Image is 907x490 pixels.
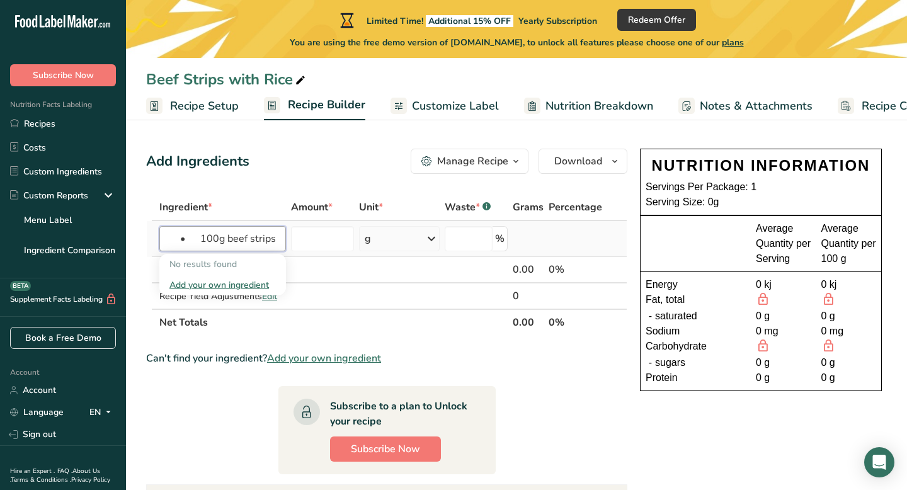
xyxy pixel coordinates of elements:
a: About Us . [10,467,100,484]
div: 0 g [756,370,811,385]
span: Ingredient [159,200,212,215]
div: Subscribe to a plan to Unlock your recipe [330,399,471,429]
span: Download [554,154,602,169]
a: Recipe Setup [146,92,239,120]
div: 0 g [821,355,877,370]
button: Subscribe Now [10,64,116,86]
span: Add your own ingredient [267,351,381,366]
div: Custom Reports [10,189,88,202]
span: Recipe Setup [170,98,239,115]
div: Open Intercom Messenger [864,447,894,477]
th: 0% [546,309,605,335]
div: Average Quantity per Serving [756,221,811,266]
div: 0 mg [821,324,877,339]
span: Protein [646,370,678,385]
div: 0 [513,288,544,304]
a: Hire an Expert . [10,467,55,476]
span: sugars [655,355,685,370]
input: Add Ingredient [159,226,286,251]
div: EN [89,405,116,420]
span: Customize Label [412,98,499,115]
span: Edit [262,290,277,302]
div: - [646,355,655,370]
div: - [646,309,655,324]
th: 0.00 [510,309,546,335]
span: Grams [513,200,544,215]
div: Add Ingredients [146,151,249,172]
span: Nutrition Breakdown [545,98,653,115]
a: Language [10,401,64,423]
a: Customize Label [391,92,499,120]
a: Privacy Policy [71,476,110,484]
div: 0 kj [756,277,811,292]
button: Manage Recipe [411,149,528,174]
button: Redeem Offer [617,9,696,31]
span: Yearly Subscription [518,15,597,27]
a: Notes & Attachments [678,92,813,120]
div: Can't find your ingredient? [146,351,627,366]
span: Percentage [549,200,602,215]
th: Net Totals [157,309,510,335]
span: Subscribe Now [351,442,420,457]
span: Subscribe Now [33,69,94,82]
span: Carbohydrate [646,339,707,355]
span: Notes & Attachments [700,98,813,115]
div: 0 g [821,370,877,385]
div: 0 g [821,309,877,324]
span: Fat, total [646,292,685,309]
div: 0 g [756,309,811,324]
div: Manage Recipe [437,154,508,169]
span: Energy [646,277,678,292]
a: Nutrition Breakdown [524,92,653,120]
div: Waste [445,200,491,215]
span: Recipe Builder [288,96,365,113]
a: Book a Free Demo [10,327,116,349]
div: 0.00 [513,262,544,277]
div: No results found [159,254,286,275]
div: 0 kj [821,277,877,292]
div: Add your own ingredient [169,278,276,292]
div: Add your own ingredient [159,275,286,295]
div: 0 g [756,355,811,370]
a: Recipe Builder [264,91,365,121]
span: Additional 15% OFF [426,15,513,27]
div: Recipe Yield Adjustments [159,290,286,303]
div: 0 mg [756,324,811,339]
span: Unit [359,200,383,215]
span: Amount [291,200,333,215]
div: Serving Size: 0g [646,195,876,210]
div: Servings Per Package: 1 [646,179,876,195]
button: Subscribe Now [330,436,441,462]
a: FAQ . [57,467,72,476]
span: saturated [655,309,697,324]
span: You are using the free demo version of [DOMAIN_NAME], to unlock all features please choose one of... [290,36,744,49]
span: Redeem Offer [628,13,685,26]
div: 0% [549,262,602,277]
div: Limited Time! [338,13,597,28]
div: NUTRITION INFORMATION [646,154,876,177]
div: BETA [10,281,31,291]
button: Download [539,149,627,174]
div: g [365,231,371,246]
div: Average Quantity per 100 g [821,221,877,266]
div: Beef Strips with Rice [146,68,308,91]
span: plans [722,37,744,48]
a: Terms & Conditions . [11,476,71,484]
span: Sodium [646,324,680,339]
